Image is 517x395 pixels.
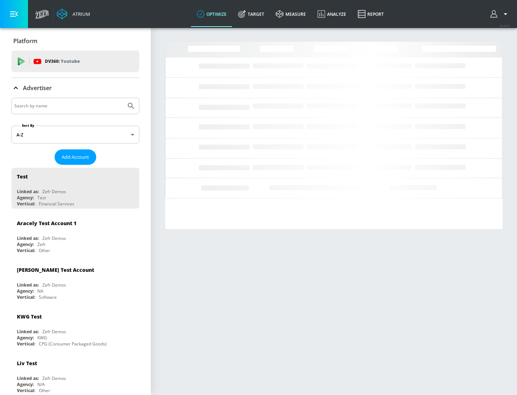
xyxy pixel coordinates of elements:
[17,282,39,288] div: Linked as:
[17,247,35,254] div: Vertical:
[62,153,89,161] span: Add Account
[17,266,94,273] div: [PERSON_NAME] Test Account
[17,329,39,335] div: Linked as:
[57,9,90,19] a: Atrium
[270,1,312,27] a: measure
[37,195,46,201] div: Test
[17,173,28,180] div: Test
[17,387,35,394] div: Vertical:
[17,241,34,247] div: Agency:
[11,308,139,349] div: KWG TestLinked as:Zefr DemosAgency:KWGVertical:CPG (Consumer Packaged Goods)
[42,235,66,241] div: Zefr Demos
[17,381,34,387] div: Agency:
[11,261,139,302] div: [PERSON_NAME] Test AccountLinked as:Zefr DemosAgency:NAVertical:Software
[11,168,139,209] div: TestLinked as:Zefr DemosAgency:TestVertical:Financial Services
[42,375,66,381] div: Zefr Demos
[17,375,39,381] div: Linked as:
[17,201,35,207] div: Vertical:
[17,220,76,227] div: Aracely Test Account 1
[37,335,47,341] div: KWG
[61,57,80,65] p: Youtube
[312,1,352,27] a: Analyze
[17,341,35,347] div: Vertical:
[11,78,139,98] div: Advertiser
[11,31,139,51] div: Platform
[42,282,66,288] div: Zefr Demos
[45,57,80,65] p: DV360:
[11,51,139,72] div: DV360: Youtube
[17,288,34,294] div: Agency:
[500,24,510,28] span: v 4.24.0
[23,84,52,92] p: Advertiser
[42,189,66,195] div: Zefr Demos
[37,241,46,247] div: Zefr
[11,214,139,255] div: Aracely Test Account 1Linked as:Zefr DemosAgency:ZefrVertical:Other
[42,329,66,335] div: Zefr Demos
[39,201,74,207] div: Financial Services
[17,360,37,367] div: Liv Test
[13,37,37,45] p: Platform
[352,1,390,27] a: Report
[17,189,39,195] div: Linked as:
[17,313,42,320] div: KWG Test
[37,381,45,387] div: N/A
[17,294,35,300] div: Vertical:
[39,247,50,254] div: Other
[191,1,232,27] a: optimize
[11,126,139,144] div: A-Z
[17,195,34,201] div: Agency:
[39,294,57,300] div: Software
[14,101,123,111] input: Search by name
[20,123,36,128] label: Sort By
[232,1,270,27] a: Target
[17,235,39,241] div: Linked as:
[37,288,43,294] div: NA
[39,387,50,394] div: Other
[70,11,90,17] div: Atrium
[17,335,34,341] div: Agency:
[39,341,107,347] div: CPG (Consumer Packaged Goods)
[55,149,96,165] button: Add Account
